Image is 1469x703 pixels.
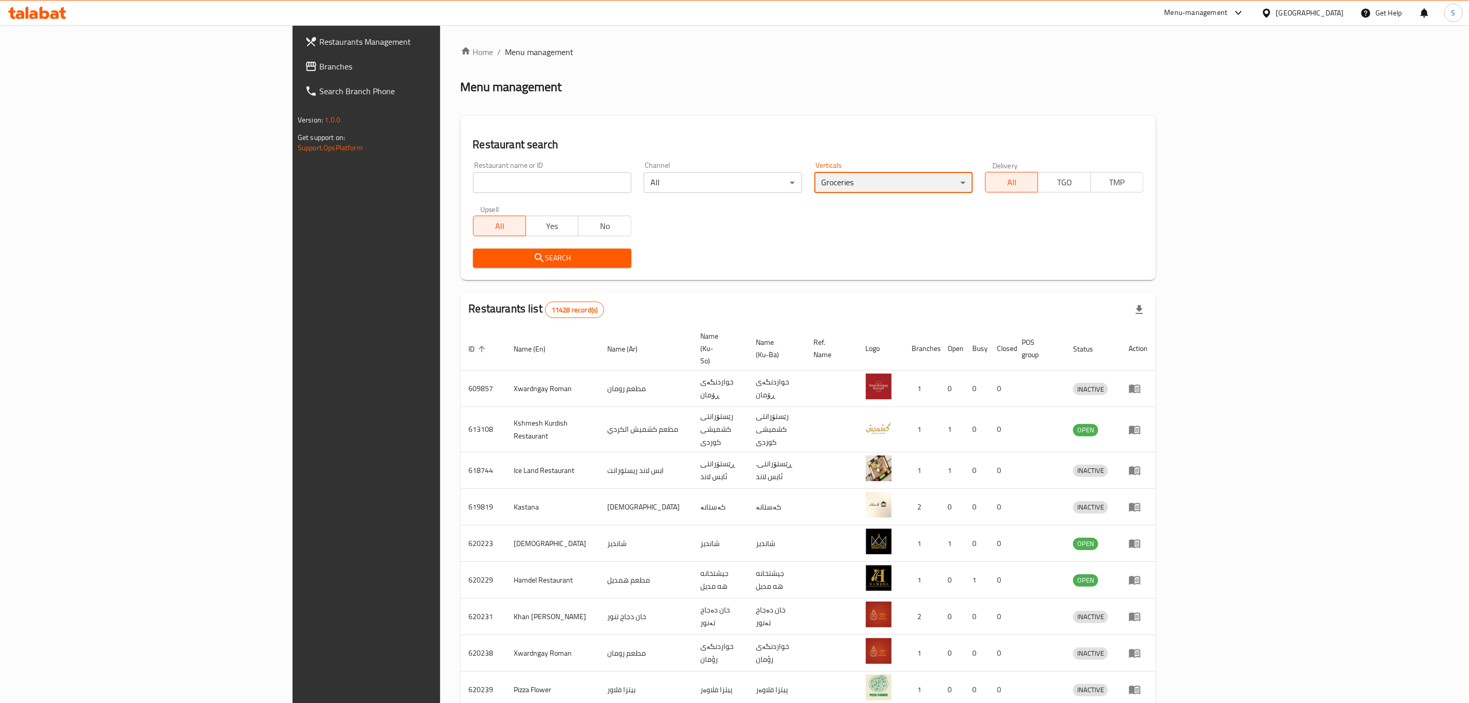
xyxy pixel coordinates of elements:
[866,602,892,627] img: Khan Dejaj Tanoor
[583,219,627,234] span: No
[1038,172,1091,192] button: TGO
[904,599,940,635] td: 2
[324,113,340,127] span: 1.0.0
[692,452,748,489] td: ڕێستۆرانتی ئایس لاند
[866,415,892,441] img: Kshmesh Kurdish Restaurant
[506,452,599,489] td: Ice Land Restaurant
[989,635,1014,672] td: 0
[940,327,965,371] th: Open
[989,452,1014,489] td: 0
[748,452,806,489] td: .ڕێستۆرانتی ئایس لاند
[700,330,736,367] span: Name (Ku-So)
[1129,501,1148,513] div: Menu
[866,529,892,554] img: Shandiz
[525,216,578,236] button: Yes
[989,407,1014,452] td: 0
[692,489,748,525] td: کەستانە
[1127,297,1152,322] div: Export file
[319,36,530,48] span: Restaurants Management
[965,327,989,371] th: Busy
[1073,611,1108,623] span: INACTIVE
[748,599,806,635] td: خان دەجاج تەنور
[599,407,692,452] td: مطعم كشميش الكردي
[506,525,599,562] td: [DEMOGRAPHIC_DATA]
[506,635,599,672] td: Xwardngay Roman
[1073,465,1108,477] div: INACTIVE
[866,565,892,591] img: Hamdel Restaurant
[480,205,499,213] label: Upsell
[599,635,692,672] td: مطعم رومان
[546,305,604,315] span: 11428 record(s)
[599,371,692,407] td: مطعم رومان
[297,54,538,79] a: Branches
[505,46,574,58] span: Menu management
[1129,537,1148,550] div: Menu
[814,172,973,193] div: Groceries
[965,371,989,407] td: 0
[506,407,599,452] td: Kshmesh Kurdish Restaurant
[1073,647,1108,659] span: INACTIVE
[481,252,623,265] span: Search
[866,455,892,481] img: Ice Land Restaurant
[989,327,1014,371] th: Closed
[866,374,892,399] img: Xwardngay Roman
[965,489,989,525] td: 0
[1073,611,1108,623] div: INACTIVE
[940,371,965,407] td: 0
[989,562,1014,599] td: 0
[1073,501,1108,513] span: INACTIVE
[866,492,892,518] img: Kastana
[461,46,1156,58] nav: breadcrumb
[748,525,806,562] td: شانديز
[866,638,892,664] img: Xwardngay Roman
[473,249,631,268] button: Search
[1073,424,1098,436] span: OPEN
[692,371,748,407] td: خواردنگەی ڕۆمان
[1129,464,1148,477] div: Menu
[692,407,748,452] td: رێستۆرانتی کشمیشى كوردى
[904,489,940,525] td: 2
[514,343,559,355] span: Name (En)
[1129,424,1148,436] div: Menu
[940,452,965,489] td: 1
[1129,574,1148,586] div: Menu
[965,525,989,562] td: 0
[1073,538,1098,550] span: OPEN
[473,216,526,236] button: All
[989,371,1014,407] td: 0
[319,60,530,73] span: Branches
[1073,465,1108,477] span: INACTIVE
[748,371,806,407] td: خواردنگەی ڕۆمان
[599,562,692,599] td: مطعم همديل
[1120,327,1156,371] th: Action
[814,336,845,361] span: Ref. Name
[1129,610,1148,623] div: Menu
[1073,383,1108,395] span: INACTIVE
[858,327,904,371] th: Logo
[940,599,965,635] td: 0
[599,525,692,562] td: شانديز
[1129,382,1148,395] div: Menu
[989,599,1014,635] td: 0
[692,635,748,672] td: خواردنگەی رؤمان
[297,79,538,103] a: Search Branch Phone
[748,489,806,525] td: کەستانە
[965,635,989,672] td: 0
[904,327,940,371] th: Branches
[965,407,989,452] td: 0
[756,336,793,361] span: Name (Ku-Ba)
[990,175,1034,190] span: All
[1165,7,1228,19] div: Menu-management
[607,343,651,355] span: Name (Ar)
[461,79,562,95] h2: Menu management
[985,172,1038,192] button: All
[506,599,599,635] td: Khan [PERSON_NAME]
[1276,7,1344,19] div: [GEOGRAPHIC_DATA]
[992,162,1018,169] label: Delivery
[748,407,806,452] td: رێستۆرانتی کشمیشى كوردى
[530,219,574,234] span: Yes
[473,137,1144,152] h2: Restaurant search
